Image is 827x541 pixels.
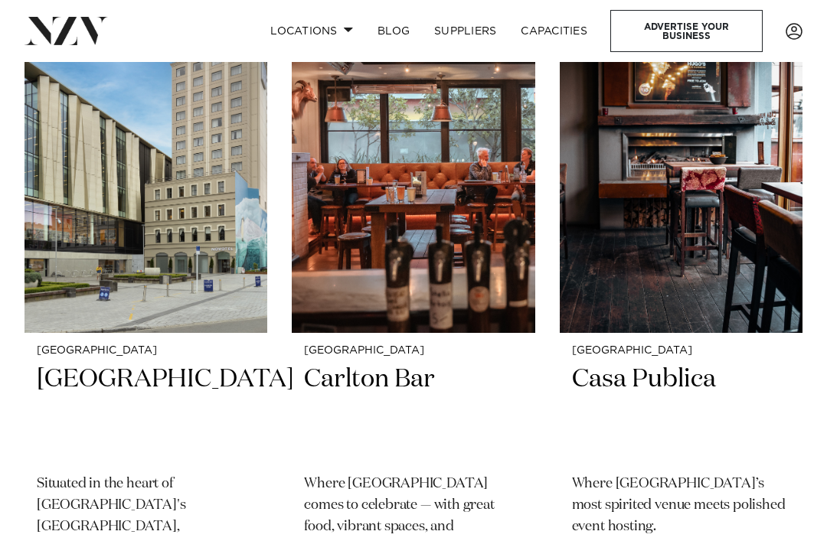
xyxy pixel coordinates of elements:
small: [GEOGRAPHIC_DATA] [37,345,255,357]
small: [GEOGRAPHIC_DATA] [304,345,522,357]
p: Where [GEOGRAPHIC_DATA]’s most spirited venue meets polished event hosting. [572,474,790,538]
small: [GEOGRAPHIC_DATA] [572,345,790,357]
a: Advertise your business [610,10,763,52]
a: BLOG [365,15,422,47]
a: Locations [258,15,365,47]
h2: Carlton Bar [304,363,522,462]
h2: Casa Publica [572,363,790,462]
img: nzv-logo.png [25,17,108,44]
a: Capacities [508,15,600,47]
h2: [GEOGRAPHIC_DATA] [37,363,255,462]
a: SUPPLIERS [422,15,508,47]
